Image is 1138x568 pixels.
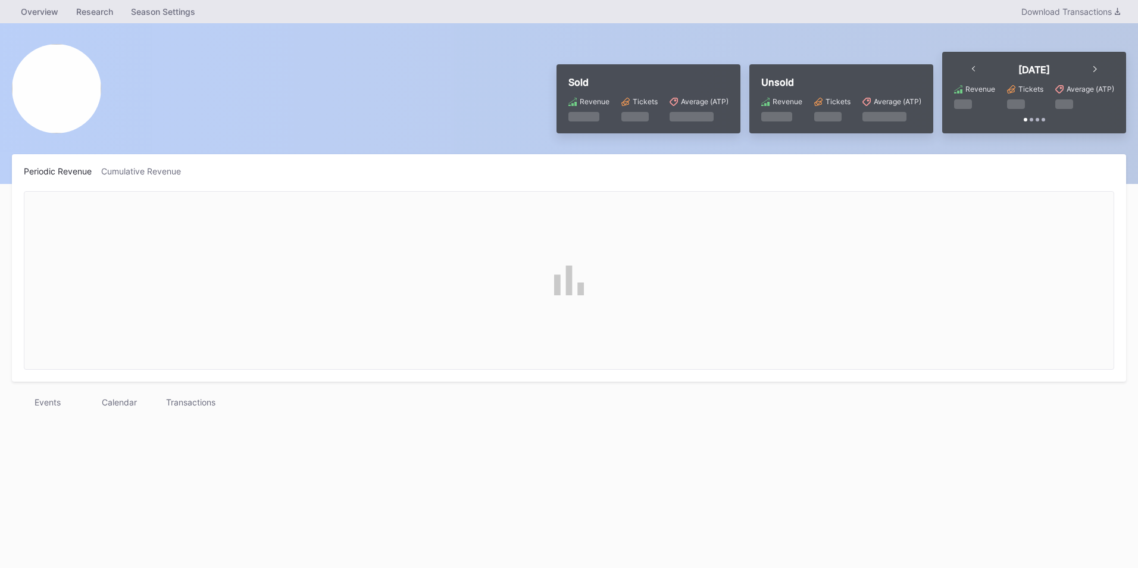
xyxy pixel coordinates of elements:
[568,76,729,88] div: Sold
[101,166,190,176] div: Cumulative Revenue
[1021,7,1120,17] div: Download Transactions
[761,76,921,88] div: Unsold
[12,394,83,411] div: Events
[122,3,204,20] a: Season Settings
[633,97,658,106] div: Tickets
[1067,85,1114,93] div: Average (ATP)
[83,394,155,411] div: Calendar
[1018,85,1043,93] div: Tickets
[1015,4,1126,20] button: Download Transactions
[1018,64,1050,76] div: [DATE]
[874,97,921,106] div: Average (ATP)
[67,3,122,20] a: Research
[12,3,67,20] a: Overview
[580,97,609,106] div: Revenue
[24,166,101,176] div: Periodic Revenue
[155,394,226,411] div: Transactions
[965,85,995,93] div: Revenue
[681,97,729,106] div: Average (ATP)
[773,97,802,106] div: Revenue
[826,97,851,106] div: Tickets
